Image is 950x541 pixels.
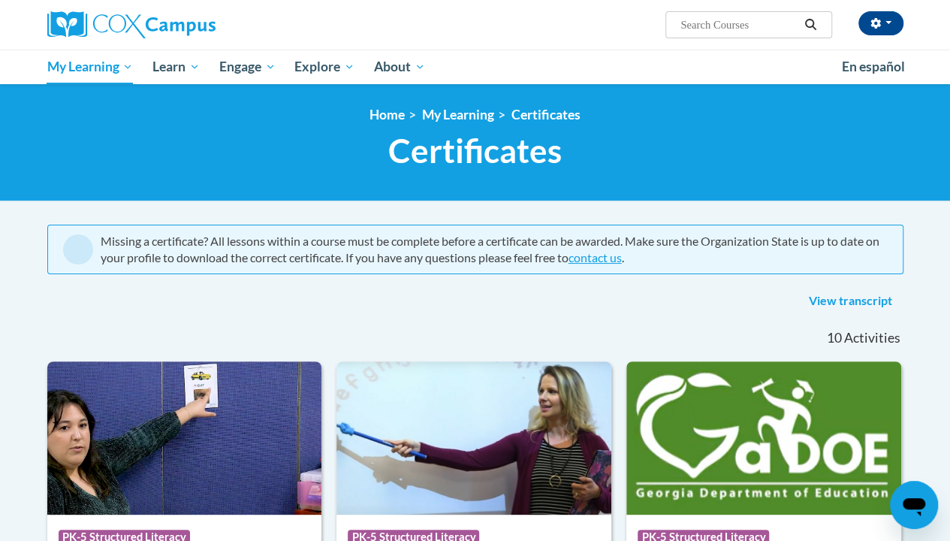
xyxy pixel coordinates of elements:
[47,361,322,515] img: Course Logo
[36,50,915,84] div: Main menu
[842,59,905,74] span: En español
[152,58,200,76] span: Learn
[210,50,285,84] a: Engage
[844,330,900,346] span: Activities
[422,107,494,122] a: My Learning
[890,481,938,529] iframe: Button to launch messaging window
[47,58,133,76] span: My Learning
[285,50,364,84] a: Explore
[47,11,318,38] a: Cox Campus
[568,250,622,264] a: contact us
[143,50,210,84] a: Learn
[858,11,903,35] button: Account Settings
[388,131,562,171] span: Certificates
[826,330,841,346] span: 10
[374,58,425,76] span: About
[626,361,901,515] img: Course Logo
[219,58,276,76] span: Engage
[799,16,822,34] button: Search
[679,16,799,34] input: Search Courses
[38,50,143,84] a: My Learning
[369,107,405,122] a: Home
[336,361,611,515] img: Course Logo
[101,233,888,266] div: Missing a certificate? All lessons within a course must be complete before a certificate can be a...
[511,107,581,122] a: Certificates
[47,11,216,38] img: Cox Campus
[294,58,354,76] span: Explore
[798,289,903,313] a: View transcript
[832,51,915,83] a: En español
[364,50,435,84] a: About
